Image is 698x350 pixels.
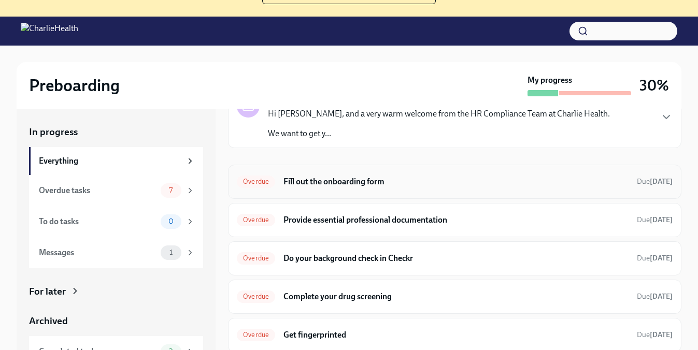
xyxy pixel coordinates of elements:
[283,253,629,264] h6: Do your background check in Checkr
[283,291,629,302] h6: Complete your drug screening
[237,331,275,339] span: Overdue
[283,176,629,187] h6: Fill out the onboarding form
[237,327,673,343] a: OverdueGet fingerprintedDue[DATE]
[237,288,673,305] a: OverdueComplete your drug screeningDue[DATE]
[237,254,275,262] span: Overdue
[637,330,673,340] span: October 6th, 2025 09:00
[21,23,78,39] img: CharlieHealth
[637,330,673,339] span: Due
[29,175,203,206] a: Overdue tasks7
[29,125,203,139] a: In progress
[283,214,629,226] h6: Provide essential professional documentation
[237,216,275,224] span: Overdue
[163,249,179,256] span: 1
[39,216,156,227] div: To do tasks
[528,75,572,86] strong: My progress
[637,253,673,263] span: October 2nd, 2025 09:00
[163,186,179,194] span: 7
[237,212,673,228] a: OverdueProvide essential professional documentationDue[DATE]
[637,177,673,186] span: October 2nd, 2025 09:00
[29,285,66,298] div: For later
[637,292,673,301] span: Due
[39,247,156,258] div: Messages
[637,215,673,224] span: Due
[650,254,673,262] strong: [DATE]
[39,185,156,196] div: Overdue tasks
[637,254,673,262] span: Due
[637,177,673,186] span: Due
[650,292,673,301] strong: [DATE]
[29,147,203,175] a: Everything
[237,173,673,190] a: OverdueFill out the onboarding formDue[DATE]
[39,155,181,167] div: Everything
[162,217,180,225] span: 0
[650,330,673,339] strong: [DATE]
[268,128,610,139] p: We want to get y...
[237,293,275,300] span: Overdue
[650,177,673,186] strong: [DATE]
[637,291,673,301] span: October 6th, 2025 09:00
[29,206,203,237] a: To do tasks0
[650,215,673,224] strong: [DATE]
[237,178,275,185] span: Overdue
[637,215,673,225] span: October 6th, 2025 09:00
[283,329,629,341] h6: Get fingerprinted
[29,285,203,298] a: For later
[237,250,673,267] a: OverdueDo your background check in CheckrDue[DATE]
[29,237,203,268] a: Messages1
[29,314,203,328] a: Archived
[29,75,120,96] h2: Preboarding
[639,76,669,95] h3: 30%
[268,108,610,120] p: Hi [PERSON_NAME], and a very warm welcome from the HR Compliance Team at Charlie Health.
